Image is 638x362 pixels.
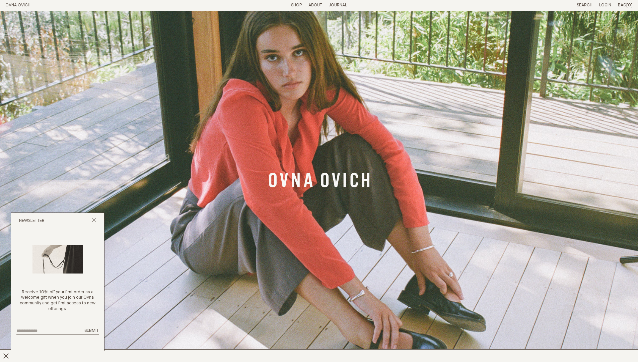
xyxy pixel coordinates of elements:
[618,3,626,7] span: Bag
[577,3,592,7] a: Search
[269,173,369,189] a: Banner Link
[5,3,30,7] a: Home
[291,3,302,7] a: Shop
[308,3,322,8] summary: About
[599,3,611,7] a: Login
[84,328,99,334] button: Submit
[329,3,347,7] a: Journal
[92,218,96,224] button: Close popup
[16,290,99,312] p: Receive 10% off your first order as a welcome gift when you join our Ovna community and get first...
[19,218,45,224] h2: Newsletter
[626,3,633,7] span: [0]
[84,328,99,333] span: Submit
